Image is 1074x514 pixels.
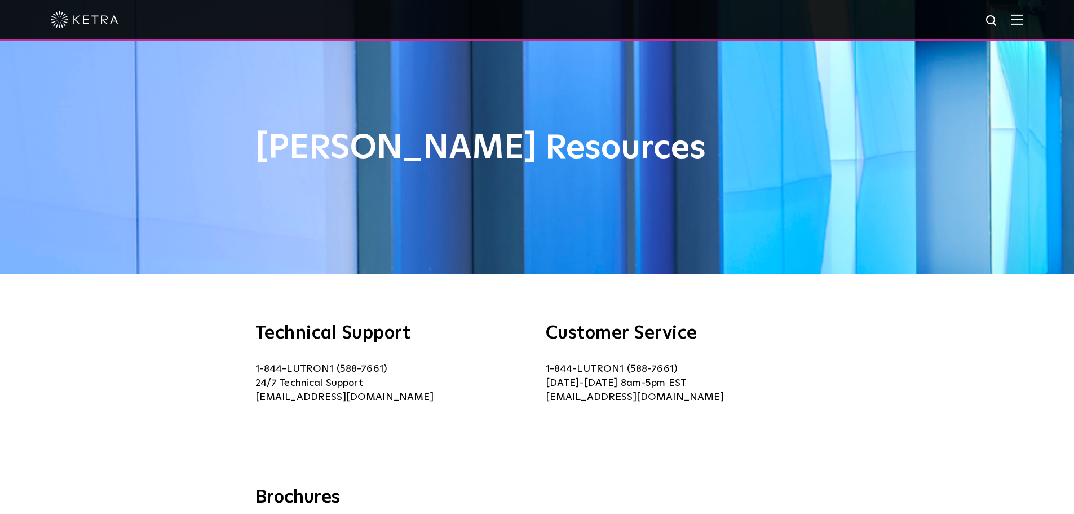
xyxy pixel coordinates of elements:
[255,362,529,405] p: 1-844-LUTRON1 (588-7661) 24/7 Technical Support
[546,324,819,342] h3: Customer Service
[985,14,999,28] img: search icon
[51,11,118,28] img: ketra-logo-2019-white
[255,130,819,167] h1: [PERSON_NAME] Resources
[546,362,819,405] p: 1-844-LUTRON1 (588-7661) [DATE]-[DATE] 8am-5pm EST [EMAIL_ADDRESS][DOMAIN_NAME]
[255,392,434,402] a: [EMAIL_ADDRESS][DOMAIN_NAME]
[255,486,819,510] h3: Brochures
[255,324,529,342] h3: Technical Support
[1011,14,1023,25] img: Hamburger%20Nav.svg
